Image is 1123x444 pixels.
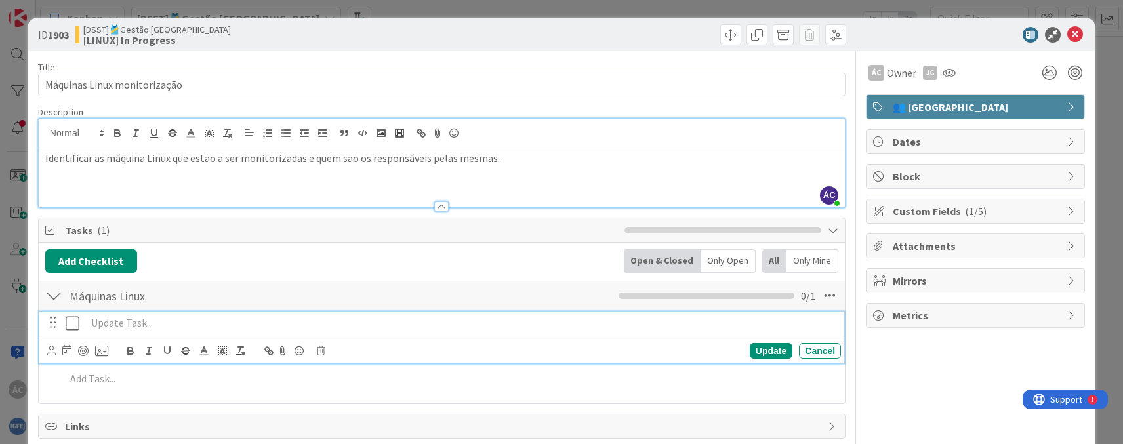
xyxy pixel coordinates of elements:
span: Metrics [893,308,1061,323]
span: ( 1/5 ) [965,205,987,218]
div: JG [923,66,937,80]
b: [LINUX] In Progress [83,35,231,45]
div: 1 [68,5,71,16]
span: Description [38,106,83,118]
button: Add Checklist [45,249,137,273]
div: Only Open [701,249,756,273]
span: Links [65,418,821,434]
div: Cancel [799,343,841,359]
div: Only Mine [786,249,838,273]
p: Identificar as máquina Linux que estão a ser monitorizadas e quem são os responsáveis pelas mesmas. [45,151,838,166]
span: Tasks [65,222,618,238]
span: ( 1 ) [97,224,110,237]
span: [DSST]🎽Gestão [GEOGRAPHIC_DATA] [83,24,231,35]
span: Block [893,169,1061,184]
div: Update [750,343,792,359]
span: Attachments [893,238,1061,254]
span: ID [38,27,69,43]
input: type card name here... [38,73,846,96]
span: 0 / 1 [801,288,815,304]
span: Custom Fields [893,203,1061,219]
span: Support [28,2,60,18]
span: Mirrors [893,273,1061,289]
div: Open & Closed [624,249,701,273]
div: All [762,249,786,273]
label: Title [38,61,55,73]
span: Dates [893,134,1061,150]
input: Add Checklist... [65,284,360,308]
span: Owner [887,65,916,81]
div: ÁC [868,65,884,81]
span: ÁC [820,186,838,205]
span: 👥 [GEOGRAPHIC_DATA] [893,99,1061,115]
b: 1903 [48,28,69,41]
